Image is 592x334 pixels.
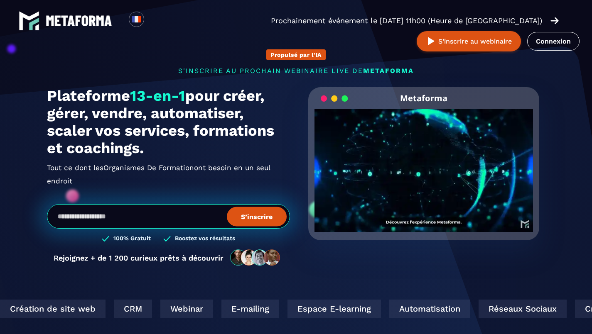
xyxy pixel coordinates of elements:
img: logo [19,10,39,31]
span: METAFORMA [363,67,414,75]
div: CRM [106,300,145,318]
h1: Plateforme pour créer, gérer, vendre, automatiser, scaler vos services, formations et coachings. [47,87,290,157]
img: play [426,36,436,46]
img: arrow-right [550,16,559,25]
h2: Tout ce dont les ont besoin en un seul endroit [47,161,290,188]
img: logo [46,15,112,26]
p: Prochainement événement le [DATE] 11h00 (Heure de [GEOGRAPHIC_DATA]) [271,15,542,27]
img: loading [321,95,348,102]
button: S’inscrire [227,207,287,226]
img: checked [102,235,109,243]
h3: 100% Gratuit [113,235,151,243]
h3: Boostez vos résultats [175,235,235,243]
img: community-people [228,249,283,266]
img: fr [131,14,142,24]
div: Search for option [144,12,165,30]
input: Search for option [151,16,157,26]
p: Rejoignez + de 1 200 curieux prêts à découvrir [54,254,224,262]
img: checked [163,235,171,243]
span: Organismes De Formation [103,161,194,174]
div: Réseaux Sociaux [471,300,559,318]
div: Webinar [153,300,206,318]
video: Your browser does not support the video tag. [314,109,533,218]
div: Espace E-learning [280,300,373,318]
h2: Metaforma [400,87,447,109]
span: 13-en-1 [130,87,185,105]
div: E-mailing [214,300,272,318]
button: S’inscrire au webinaire [417,31,521,51]
div: Automatisation [382,300,463,318]
a: Connexion [527,32,580,51]
p: s'inscrire au prochain webinaire live de [47,67,545,75]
